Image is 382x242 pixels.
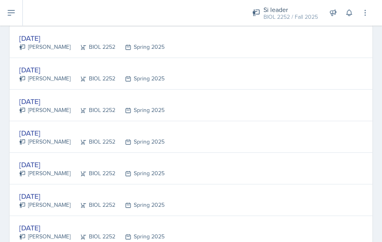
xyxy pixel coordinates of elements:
div: Spring 2025 [115,169,165,178]
div: BIOL 2252 [70,201,115,209]
div: Spring 2025 [115,106,165,114]
div: BIOL 2252 [70,106,115,114]
div: Spring 2025 [115,232,165,241]
div: [PERSON_NAME] [19,232,70,241]
div: Si leader [263,5,318,14]
div: BIOL 2252 [70,43,115,51]
div: [PERSON_NAME] [19,74,70,83]
div: [DATE] [19,159,165,170]
div: [PERSON_NAME] [19,169,70,178]
div: BIOL 2252 [70,169,115,178]
div: BIOL 2252 [70,74,115,83]
div: Spring 2025 [115,201,165,209]
div: [PERSON_NAME] [19,201,70,209]
div: BIOL 2252 / Fall 2025 [263,13,318,21]
div: BIOL 2252 [70,138,115,146]
div: Spring 2025 [115,74,165,83]
div: [DATE] [19,33,165,44]
div: [DATE] [19,191,165,202]
div: [DATE] [19,64,165,75]
div: [PERSON_NAME] [19,138,70,146]
div: [DATE] [19,128,165,138]
div: Spring 2025 [115,43,165,51]
div: [DATE] [19,222,165,233]
div: [PERSON_NAME] [19,43,70,51]
div: Spring 2025 [115,138,165,146]
div: BIOL 2252 [70,232,115,241]
div: [DATE] [19,96,165,107]
div: [PERSON_NAME] [19,106,70,114]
